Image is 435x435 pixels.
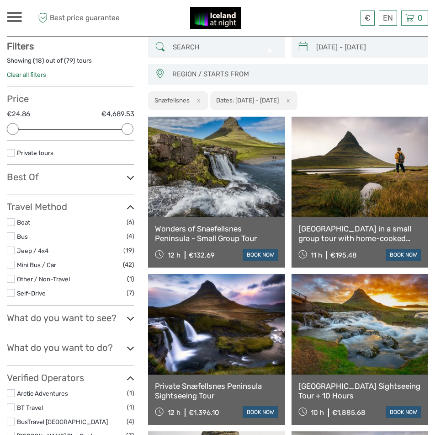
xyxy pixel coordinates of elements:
[332,408,366,417] div: €1,885.68
[7,372,134,383] h3: Verified Operators
[169,39,280,55] input: SEARCH
[17,233,28,240] a: Bus
[17,404,43,411] a: BT Travel
[101,109,134,119] label: €4,689.53
[243,249,278,261] a: book now
[7,41,34,52] strong: Filters
[416,13,424,22] span: 0
[127,231,134,242] span: (4)
[155,381,278,400] a: Private Snæfellsnes Peninsula Sightseeing Tour
[168,251,180,259] span: 12 h
[155,224,278,243] a: Wonders of Snaefellsnes Peninsula - Small Group Tour
[386,249,421,261] a: book now
[7,109,30,119] label: €24.86
[17,290,46,297] a: Self-Drive
[17,275,70,283] a: Other / Non-Travel
[379,11,397,26] div: EN
[127,288,134,298] span: (7)
[7,71,46,78] a: Clear all filters
[36,11,120,26] span: Best price guarantee
[13,16,103,23] p: We're away right now. Please check back later!
[127,402,134,413] span: (1)
[35,56,42,65] label: 18
[189,251,215,259] div: €132.69
[365,13,371,22] span: €
[313,39,424,55] input: SELECT DATES
[7,201,134,212] h3: Travel Method
[298,381,421,400] a: [GEOGRAPHIC_DATA] Sightseeing Tour + 10 Hours
[190,7,241,29] img: 2375-0893e409-a1bb-4841-adb0-b7e32975a913_logo_small.jpg
[123,259,134,270] span: (42)
[17,390,68,397] a: Arctic Adventures
[127,416,134,427] span: (4)
[7,93,134,104] h3: Price
[7,342,134,353] h3: What do you want to do?
[17,247,48,254] a: Jeep / 4x4
[17,149,53,156] a: Private tours
[298,224,421,243] a: [GEOGRAPHIC_DATA] in a small group tour with home-cooked meal included
[127,217,134,227] span: (6)
[17,219,30,226] a: Boat
[168,408,180,417] span: 12 h
[105,14,116,25] button: Open LiveChat chat widget
[127,274,134,284] span: (1)
[311,251,322,259] span: 11 h
[7,172,134,183] h3: Best Of
[191,96,203,105] button: x
[311,408,324,417] span: 10 h
[17,418,108,425] a: BusTravel [GEOGRAPHIC_DATA]
[154,97,190,104] h2: Snæfellsnes
[127,388,134,398] span: (1)
[7,312,134,323] h3: What do you want to see?
[7,56,134,70] div: Showing ( ) out of ( ) tours
[216,97,279,104] h2: Dates: [DATE] - [DATE]
[168,67,424,82] button: REGION / STARTS FROM
[17,261,56,269] a: Mini Bus / Car
[66,56,73,65] label: 79
[330,251,357,259] div: €195.48
[386,406,421,418] a: book now
[123,245,134,256] span: (19)
[243,406,278,418] a: book now
[189,408,219,417] div: €1,396.10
